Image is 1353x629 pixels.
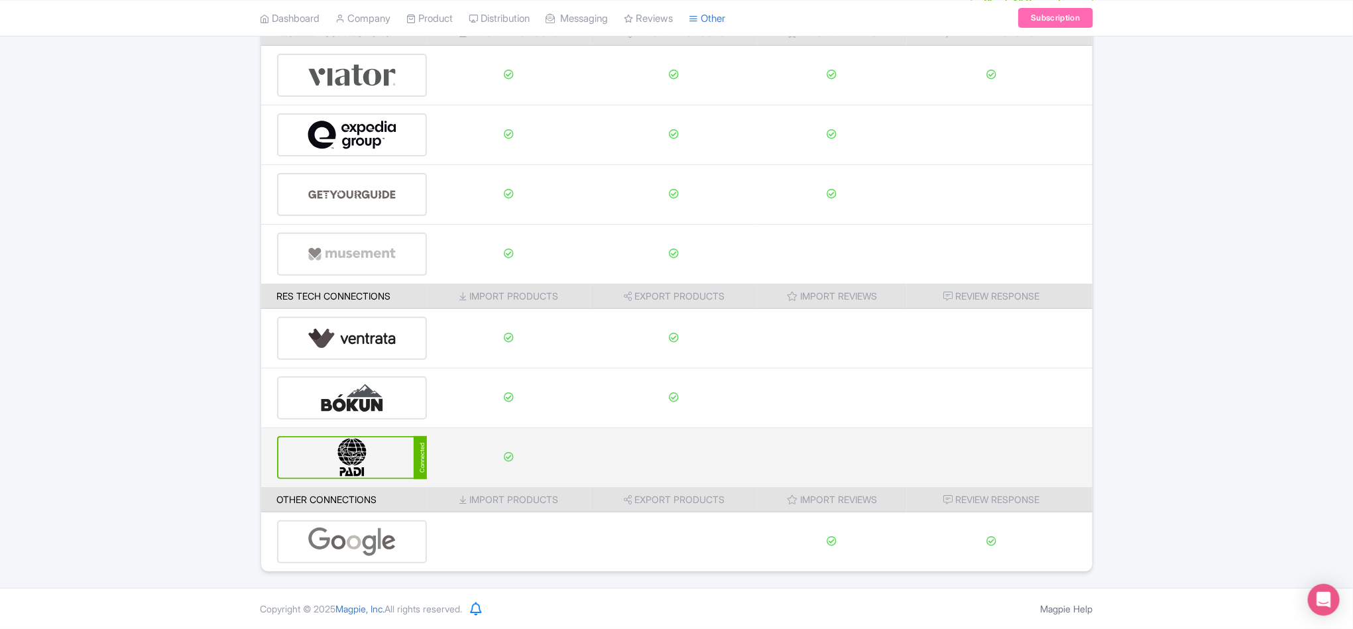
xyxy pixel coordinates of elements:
[308,115,396,155] img: expedia-9e2f273c8342058d41d2cc231867de8b.svg
[414,436,427,479] div: Connected
[591,284,758,309] th: Export Products
[308,378,396,418] img: bokun-9d666bd0d1b458dbc8a9c3d52590ba5a.svg
[308,174,396,215] img: get_your_guide-5a6366678479520ec94e3f9d2b9f304b.svg
[261,284,428,309] th: Res Tech Connections
[427,284,591,309] th: Import Products
[758,284,907,309] th: Import Reviews
[308,55,396,95] img: viator-e2bf771eb72f7a6029a5edfbb081213a.svg
[308,437,397,478] img: padi-d8839556b6cfbd2c30d3e47ef5cc6c4e.svg
[1308,584,1340,616] div: Open Intercom Messenger
[277,436,428,479] a: Connected
[308,318,396,359] img: ventrata-b8ee9d388f52bb9ce077e58fa33de912.svg
[591,487,758,512] th: Export Products
[1041,603,1093,614] a: Magpie Help
[907,487,1092,512] th: Review Response
[1018,8,1092,28] a: Subscription
[253,602,471,616] div: Copyright © 2025 All rights reserved.
[907,284,1092,309] th: Review Response
[336,603,385,614] span: Magpie, Inc.
[308,522,396,562] img: google-96de159c2084212d3cdd3c2fb262314c.svg
[261,487,428,512] th: Other Connections
[427,487,591,512] th: Import Products
[308,234,396,274] img: musement-dad6797fd076d4ac540800b229e01643.svg
[758,487,907,512] th: Import Reviews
